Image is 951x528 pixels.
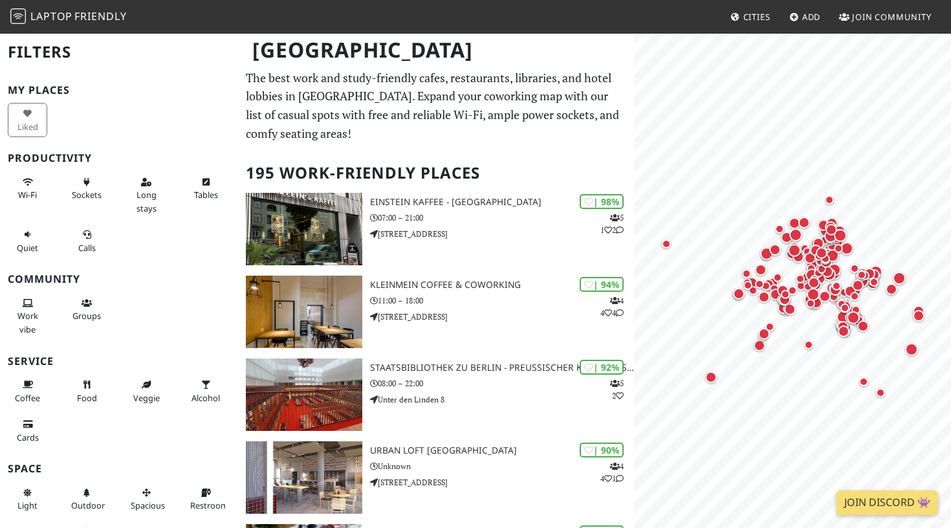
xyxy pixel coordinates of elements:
[370,280,634,291] h3: KleinMein Coffee & Coworking
[186,374,226,408] button: Alcohol
[133,392,160,404] span: Veggie
[774,291,791,308] div: Map marker
[370,311,634,323] p: [STREET_ADDRESS]
[834,296,849,312] div: Map marker
[798,269,816,287] div: Map marker
[818,251,833,267] div: Map marker
[370,212,634,224] p: 07:00 – 21:00
[835,323,852,340] div: Map marker
[802,11,821,23] span: Add
[866,274,882,290] div: Map marker
[792,271,808,287] div: Map marker
[127,171,166,219] button: Long stays
[659,236,674,252] div: Map marker
[813,245,830,261] div: Map marker
[752,261,769,278] div: Map marker
[370,445,634,456] h3: URBAN LOFT [GEOGRAPHIC_DATA]
[600,212,624,236] p: 5 1 2
[831,241,846,256] div: Map marker
[837,300,853,316] div: Map marker
[805,274,822,291] div: Map marker
[580,360,624,375] div: | 92%
[725,5,776,28] a: Cities
[8,463,230,475] h3: Space
[794,270,810,285] div: Map marker
[610,377,624,402] p: 5 2
[370,294,634,307] p: 11:00 – 18:00
[238,441,635,514] a: URBAN LOFT Berlin | 90% 441 URBAN LOFT [GEOGRAPHIC_DATA] Unknown [STREET_ADDRESS]
[844,309,862,327] div: Map marker
[801,337,816,353] div: Map marker
[370,377,634,390] p: 08:00 – 22:00
[835,319,851,336] div: Map marker
[883,281,900,298] div: Map marker
[242,32,632,68] h1: [GEOGRAPHIC_DATA]
[246,276,362,348] img: KleinMein Coffee & Coworking
[852,11,932,23] span: Join Community
[833,318,848,333] div: Map marker
[813,254,828,269] div: Map marker
[246,441,362,514] img: URBAN LOFT Berlin
[131,500,165,511] span: Spacious
[847,289,862,304] div: Map marker
[818,252,833,268] div: Map marker
[802,291,818,308] div: Map marker
[847,261,862,276] div: Map marker
[246,153,627,193] h2: 195 Work-Friendly Places
[246,358,362,431] img: Staatsbibliothek zu Berlin - Preußischer Kulturbesitz
[822,219,839,236] div: Map marker
[849,277,866,294] div: Map marker
[834,5,937,28] a: Join Community
[8,32,230,72] h2: Filters
[600,294,624,319] p: 4 4 4
[784,5,826,28] a: Add
[838,239,856,258] div: Map marker
[67,171,107,206] button: Sockets
[818,254,835,270] div: Map marker
[815,217,832,234] div: Map marker
[775,300,792,316] div: Map marker
[831,226,849,245] div: Map marker
[246,193,362,265] img: Einstein Kaffee - Charlottenburg
[730,285,747,302] div: Map marker
[758,248,774,263] div: Map marker
[778,287,793,302] div: Map marker
[756,325,772,342] div: Map marker
[10,6,127,28] a: LaptopFriendly LaptopFriendly
[786,215,803,232] div: Map marker
[77,392,97,404] span: Food
[840,301,855,316] div: Map marker
[798,270,813,285] div: Map marker
[370,197,634,208] h3: Einstein Kaffee - [GEOGRAPHIC_DATA]
[127,482,166,516] button: Spacious
[17,500,38,511] span: Natural light
[370,476,634,489] p: [STREET_ADDRESS]
[846,281,861,297] div: Map marker
[776,292,792,309] div: Map marker
[808,235,825,252] div: Map marker
[902,340,921,358] div: Map marker
[854,267,869,283] div: Map marker
[190,500,228,511] span: Restroom
[238,193,635,265] a: Einstein Kaffee - Charlottenburg | 98% 512 Einstein Kaffee - [GEOGRAPHIC_DATA] 07:00 – 21:00 [STR...
[67,224,107,258] button: Calls
[778,229,795,246] div: Map marker
[855,318,871,335] div: Map marker
[829,278,844,294] div: Map marker
[751,337,768,354] div: Map marker
[8,152,230,164] h3: Productivity
[8,482,47,516] button: Light
[8,292,47,340] button: Work vibe
[67,374,107,408] button: Food
[806,297,822,313] div: Map marker
[780,301,795,316] div: Map marker
[833,296,849,311] div: Map marker
[127,374,166,408] button: Veggie
[823,221,840,238] div: Map marker
[745,283,761,298] div: Map marker
[8,374,47,408] button: Coffee
[767,241,783,258] div: Map marker
[811,265,826,281] div: Map marker
[910,307,927,324] div: Map marker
